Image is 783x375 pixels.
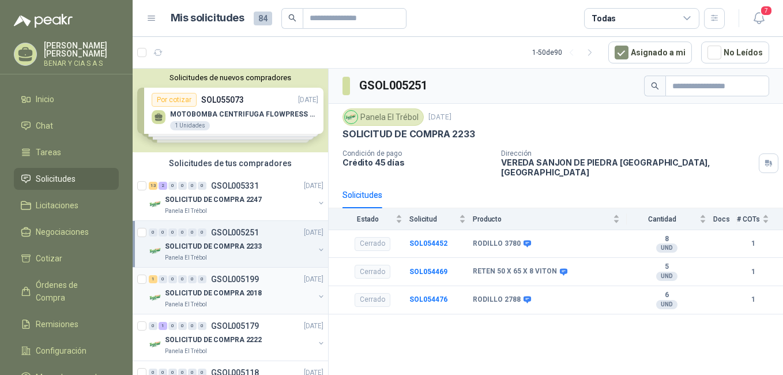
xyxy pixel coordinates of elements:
[473,215,611,223] span: Producto
[168,322,177,330] div: 0
[501,149,754,157] p: Dirección
[165,288,262,299] p: SOLICITUD DE COMPRA 2018
[137,73,323,82] button: Solicitudes de nuevos compradores
[149,228,157,237] div: 0
[171,10,244,27] h1: Mis solicitudes
[409,295,447,303] a: SOL054476
[304,321,323,332] p: [DATE]
[342,157,492,167] p: Crédito 45 días
[329,208,409,230] th: Estado
[627,291,706,300] b: 6
[592,12,616,25] div: Todas
[159,275,167,283] div: 0
[304,227,323,238] p: [DATE]
[149,182,157,190] div: 13
[36,119,53,132] span: Chat
[36,279,108,304] span: Órdenes de Compra
[359,77,429,95] h3: GSOL005251
[36,252,62,265] span: Cotizar
[737,208,783,230] th: # COTs
[342,149,492,157] p: Condición de pago
[149,337,163,351] img: Company Logo
[188,322,197,330] div: 0
[165,253,207,262] p: Panela El Trébol
[165,207,207,216] p: Panela El Trébol
[14,115,119,137] a: Chat
[198,275,206,283] div: 0
[473,208,627,230] th: Producto
[342,189,382,201] div: Solicitudes
[198,182,206,190] div: 0
[627,235,706,244] b: 8
[159,322,167,330] div: 1
[501,157,754,177] p: VEREDA SANJON DE PIEDRA [GEOGRAPHIC_DATA] , [GEOGRAPHIC_DATA]
[168,275,177,283] div: 0
[737,267,769,277] b: 1
[14,313,119,335] a: Remisiones
[14,14,73,28] img: Logo peakr
[159,228,167,237] div: 0
[656,300,677,309] div: UND
[345,111,357,123] img: Company Logo
[149,291,163,305] img: Company Logo
[701,42,769,63] button: No Leídos
[198,228,206,237] div: 0
[627,262,706,272] b: 5
[656,243,677,253] div: UND
[36,344,86,357] span: Configuración
[165,194,262,205] p: SOLICITUD DE COMPRA 2247
[651,82,659,90] span: search
[165,300,207,309] p: Panela El Trébol
[14,274,119,309] a: Órdenes de Compra
[44,42,119,58] p: [PERSON_NAME] [PERSON_NAME]
[149,179,326,216] a: 13 2 0 0 0 0 GSOL005331[DATE] Company LogoSOLICITUD DE COMPRA 2247Panela El Trébol
[165,335,262,346] p: SOLICITUD DE COMPRA 2222
[14,340,119,362] a: Configuración
[473,267,557,276] b: RETEN 50 X 65 X 8 VITON
[304,181,323,192] p: [DATE]
[133,69,328,152] div: Solicitudes de nuevos compradoresPor cotizarSOL055073[DATE] MOTOBOMBA CENTRIFUGA FLOWPRESS 1.5HP-...
[165,347,207,356] p: Panela El Trébol
[737,215,760,223] span: # COTs
[473,295,521,305] b: RODILLO 2788
[168,228,177,237] div: 0
[342,128,475,140] p: SOLICITUD DE COMPRA 2233
[656,272,677,281] div: UND
[342,108,424,126] div: Panela El Trébol
[36,318,78,331] span: Remisiones
[198,322,206,330] div: 0
[14,247,119,269] a: Cotizar
[473,239,521,249] b: RODILLO 3780
[409,208,473,230] th: Solicitud
[14,194,119,216] a: Licitaciones
[178,182,187,190] div: 0
[133,152,328,174] div: Solicitudes de tus compradores
[14,141,119,163] a: Tareas
[178,322,187,330] div: 0
[288,14,296,22] span: search
[211,322,259,330] p: GSOL005179
[627,208,713,230] th: Cantidad
[36,172,76,185] span: Solicitudes
[36,226,89,238] span: Negociaciones
[159,182,167,190] div: 2
[409,268,447,276] b: SOL054469
[409,239,447,247] a: SOL054452
[36,199,78,212] span: Licitaciones
[149,272,326,309] a: 1 0 0 0 0 0 GSOL005199[DATE] Company LogoSOLICITUD DE COMPRA 2018Panela El Trébol
[342,215,393,223] span: Estado
[304,274,323,285] p: [DATE]
[149,275,157,283] div: 1
[178,228,187,237] div: 0
[36,146,61,159] span: Tareas
[748,8,769,29] button: 7
[355,265,390,279] div: Cerrado
[409,215,457,223] span: Solicitud
[532,43,599,62] div: 1 - 50 de 90
[211,182,259,190] p: GSOL005331
[149,244,163,258] img: Company Logo
[14,88,119,110] a: Inicio
[168,182,177,190] div: 0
